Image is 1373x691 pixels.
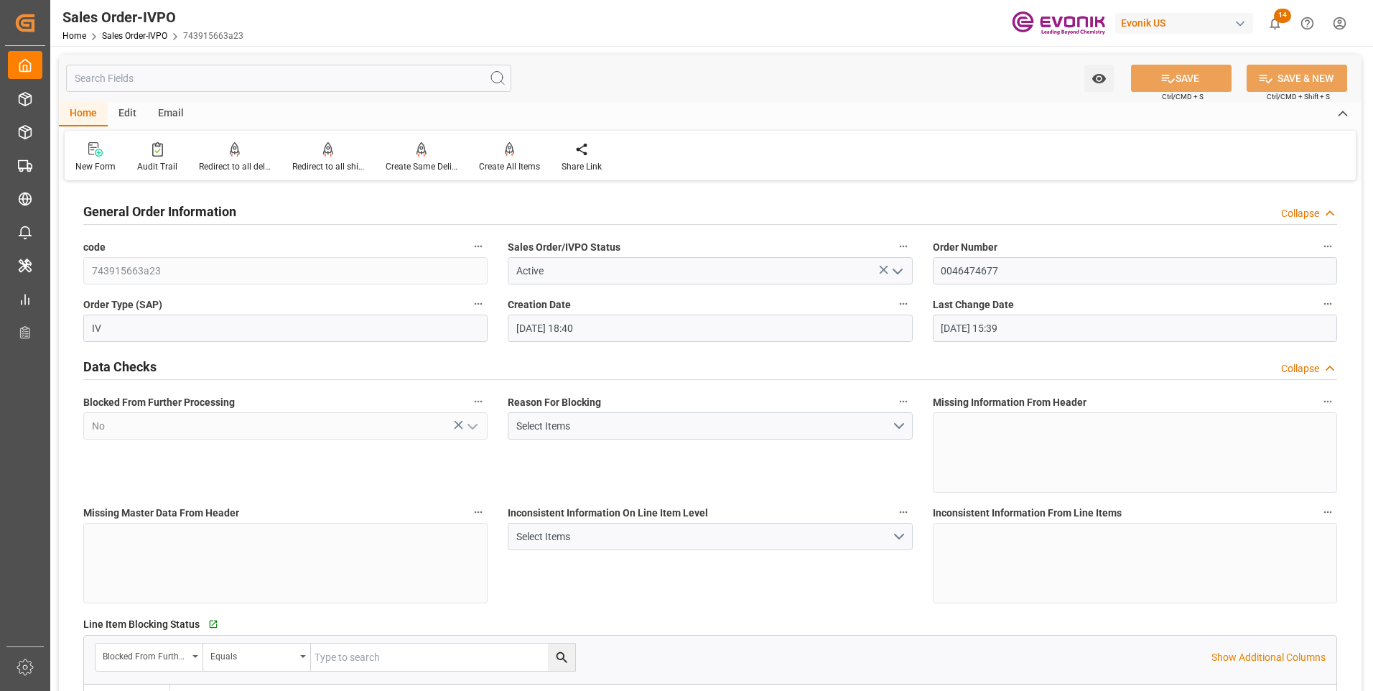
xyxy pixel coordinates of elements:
[508,240,620,255] span: Sales Order/IVPO Status
[1281,206,1319,221] div: Collapse
[933,506,1122,521] span: Inconsistent Information From Line Items
[386,160,457,173] div: Create Same Delivery Date
[137,160,177,173] div: Audit Trail
[1084,65,1114,92] button: open menu
[548,644,575,671] button: search button
[1115,9,1259,37] button: Evonik US
[469,392,488,411] button: Blocked From Further Processing
[75,160,116,173] div: New Form
[885,260,907,282] button: open menu
[1291,7,1323,40] button: Help Center
[479,160,540,173] div: Create All Items
[508,395,601,410] span: Reason For Blocking
[59,102,108,126] div: Home
[1131,65,1232,92] button: SAVE
[1259,7,1291,40] button: show 14 new notifications
[508,523,912,550] button: open menu
[562,160,602,173] div: Share Link
[103,646,187,663] div: Blocked From Further Processing
[894,295,913,313] button: Creation Date
[203,644,311,671] button: open menu
[210,646,295,663] div: Equals
[469,503,488,521] button: Missing Master Data From Header
[469,295,488,313] button: Order Type (SAP)
[1211,650,1326,665] p: Show Additional Columns
[83,395,235,410] span: Blocked From Further Processing
[1012,11,1105,36] img: Evonik-brand-mark-Deep-Purple-RGB.jpeg_1700498283.jpeg
[199,160,271,173] div: Redirect to all deliveries
[516,419,892,434] div: Select Items
[62,6,243,28] div: Sales Order-IVPO
[83,617,200,632] span: Line Item Blocking Status
[83,202,236,221] h2: General Order Information
[292,160,364,173] div: Redirect to all shipments
[66,65,511,92] input: Search Fields
[1115,13,1253,34] div: Evonik US
[311,644,575,671] input: Type to search
[933,240,997,255] span: Order Number
[147,102,195,126] div: Email
[933,297,1014,312] span: Last Change Date
[516,529,892,544] div: Select Items
[1162,91,1204,102] span: Ctrl/CMD + S
[469,237,488,256] button: code
[933,395,1086,410] span: Missing Information From Header
[894,503,913,521] button: Inconsistent Information On Line Item Level
[894,237,913,256] button: Sales Order/IVPO Status
[508,412,912,440] button: open menu
[1318,503,1337,521] button: Inconsistent Information From Line Items
[508,315,912,342] input: DD.MM.YYYY HH:MM
[508,506,708,521] span: Inconsistent Information On Line Item Level
[102,31,167,41] a: Sales Order-IVPO
[83,240,106,255] span: code
[461,415,483,437] button: open menu
[83,297,162,312] span: Order Type (SAP)
[62,31,86,41] a: Home
[894,392,913,411] button: Reason For Blocking
[1267,91,1330,102] span: Ctrl/CMD + Shift + S
[83,506,239,521] span: Missing Master Data From Header
[96,644,203,671] button: open menu
[508,297,571,312] span: Creation Date
[1318,295,1337,313] button: Last Change Date
[1281,361,1319,376] div: Collapse
[1274,9,1291,23] span: 14
[1318,392,1337,411] button: Missing Information From Header
[108,102,147,126] div: Edit
[1247,65,1347,92] button: SAVE & NEW
[933,315,1337,342] input: DD.MM.YYYY HH:MM
[83,357,157,376] h2: Data Checks
[1318,237,1337,256] button: Order Number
